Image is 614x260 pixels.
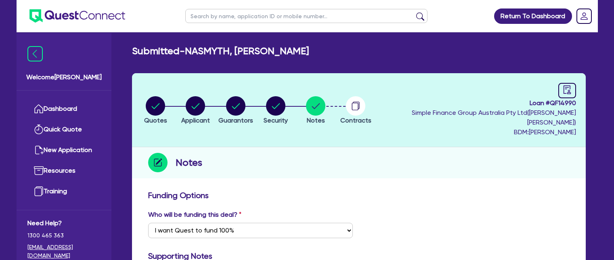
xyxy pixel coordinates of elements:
[34,125,44,134] img: quick-quote
[218,116,253,124] span: Guarantors
[558,83,576,98] a: audit
[218,96,254,126] button: Guarantors
[34,166,44,175] img: resources
[340,96,372,126] button: Contracts
[27,161,101,181] a: Resources
[181,96,210,126] button: Applicant
[264,116,288,124] span: Security
[378,127,576,137] span: BDM: [PERSON_NAME]
[27,218,101,228] span: Need Help?
[27,181,101,202] a: Training
[144,96,168,126] button: Quotes
[34,145,44,155] img: new-application
[27,243,101,260] a: [EMAIL_ADDRESS][DOMAIN_NAME]
[27,119,101,140] a: Quick Quote
[27,231,101,240] span: 1300 465 363
[574,6,595,27] a: Dropdown toggle
[27,99,101,119] a: Dashboard
[412,109,576,126] span: Simple Finance Group Australia Pty Ltd ( [PERSON_NAME] [PERSON_NAME] )
[144,116,167,124] span: Quotes
[185,9,427,23] input: Search by name, application ID or mobile number...
[27,140,101,161] a: New Application
[263,96,288,126] button: Security
[27,46,43,61] img: icon-menu-close
[306,96,326,126] button: Notes
[176,155,202,170] h2: Notes
[563,85,572,94] span: audit
[26,72,102,82] span: Welcome [PERSON_NAME]
[34,186,44,196] img: training
[148,210,241,220] label: Who will be funding this deal?
[378,98,576,108] span: Loan # QF14990
[148,153,168,172] img: step-icon
[132,45,309,57] h2: Submitted - NASMYTH, [PERSON_NAME]
[307,116,325,124] span: Notes
[29,9,125,23] img: quest-connect-logo-blue
[494,8,572,24] a: Return To Dashboard
[148,190,570,200] h3: Funding Options
[181,116,210,124] span: Applicant
[340,116,371,124] span: Contracts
